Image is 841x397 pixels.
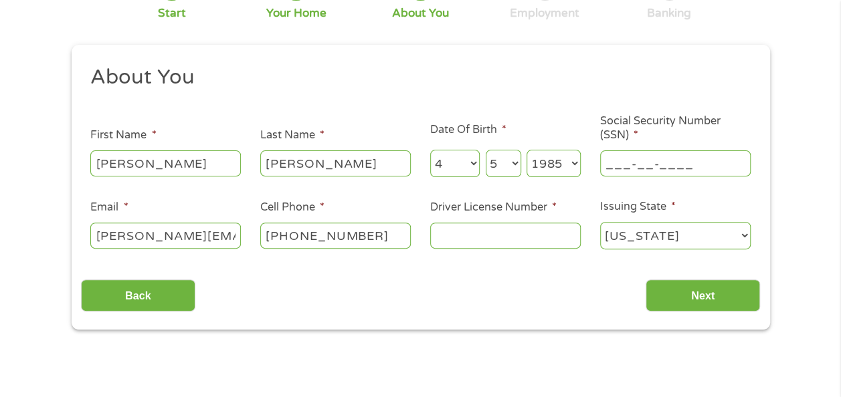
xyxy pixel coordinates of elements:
[266,6,326,21] div: Your Home
[260,201,324,215] label: Cell Phone
[600,150,751,176] input: 078-05-1120
[90,64,741,91] h2: About You
[430,123,506,137] label: Date Of Birth
[646,279,760,312] input: Next
[600,114,751,142] label: Social Security Number (SSN)
[81,279,195,312] input: Back
[90,201,128,215] label: Email
[600,200,676,214] label: Issuing State
[90,223,241,248] input: john@gmail.com
[260,128,324,142] label: Last Name
[260,223,411,248] input: (541) 754-3010
[647,6,691,21] div: Banking
[430,201,557,215] label: Driver License Number
[90,150,241,176] input: John
[392,6,449,21] div: About You
[158,6,186,21] div: Start
[510,6,579,21] div: Employment
[90,128,156,142] label: First Name
[260,150,411,176] input: Smith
